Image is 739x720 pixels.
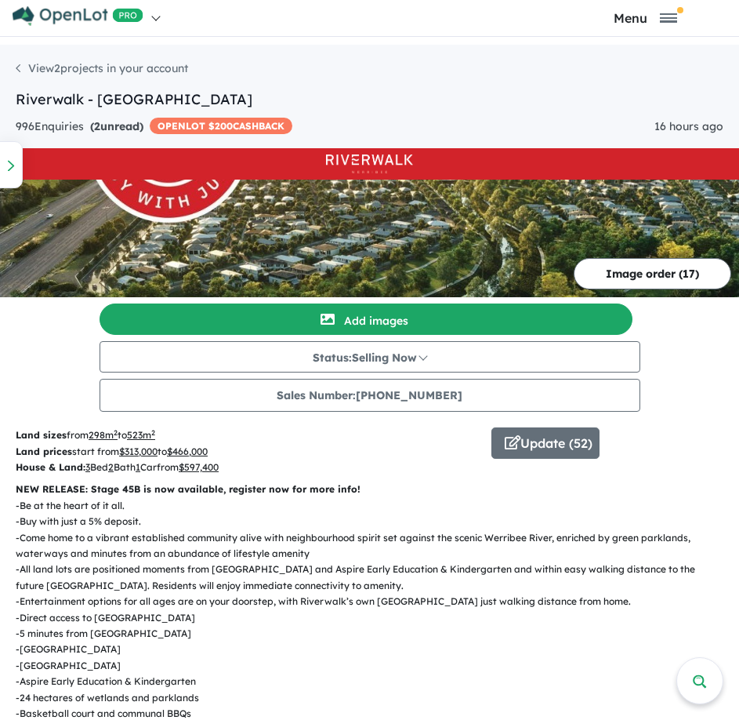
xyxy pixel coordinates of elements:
p: - 5 minutes from [GEOGRAPHIC_DATA] [16,626,723,642]
p: - All land lots are positioned moments from [GEOGRAPHIC_DATA] and Aspire Early Education & Kinder... [16,562,723,594]
img: Openlot PRO Logo White [13,6,143,26]
sup: 2 [151,428,155,437]
p: from [16,427,480,443]
button: Update (52) [491,427,600,459]
div: 996 Enquir ies [16,118,292,136]
span: 2 [94,119,100,133]
span: OPENLOT $ 200 CASHBACK [150,118,292,134]
p: - Entertainment options for all ages are on your doorstep, with Riverwalk’s own [GEOGRAPHIC_DATA]... [16,594,723,609]
p: - Aspire Early Education & Kindergarten [16,674,723,689]
p: - [GEOGRAPHIC_DATA] [16,642,723,657]
b: House & Land: [16,461,85,473]
nav: breadcrumb [16,60,723,89]
span: to [158,445,208,457]
button: Toggle navigation [556,10,735,25]
p: NEW RELEASE: Stage 45B is now available, register now for more info! [16,482,723,497]
p: - [GEOGRAPHIC_DATA] [16,658,723,674]
p: start from [16,444,480,460]
p: - Come home to a vibrant established community alive with neighbourhood spirit set against the sc... [16,530,723,562]
button: Sales Number:[PHONE_NUMBER] [100,379,640,412]
b: Land sizes [16,429,67,441]
b: Land prices [16,445,72,457]
u: 2 [108,461,114,473]
u: $ 313,000 [119,445,158,457]
p: - Be at the heart of it all. [16,498,723,514]
button: Status:Selling Now [100,341,640,373]
p: - Direct access to [GEOGRAPHIC_DATA] [16,610,723,626]
u: 523 m [127,429,155,441]
strong: ( unread) [90,119,143,133]
div: 16 hours ago [654,118,723,136]
sup: 2 [114,428,118,437]
button: Image order (17) [574,258,731,289]
p: Bed Bath Car from [16,460,480,475]
span: to [118,429,155,441]
u: $ 597,400 [179,461,219,473]
a: View2projects in your account [16,61,188,75]
u: 3 [85,461,90,473]
p: - Buy with just a 5% deposit. [16,514,723,529]
img: Riverwalk - Werribee Logo [6,155,733,173]
u: $ 466,000 [167,445,208,457]
u: 298 m [89,429,118,441]
u: 1 [136,461,140,473]
p: - 24 hectares of wetlands and parklands [16,690,723,706]
button: Add images [100,304,632,335]
a: Riverwalk - [GEOGRAPHIC_DATA] [16,90,252,108]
